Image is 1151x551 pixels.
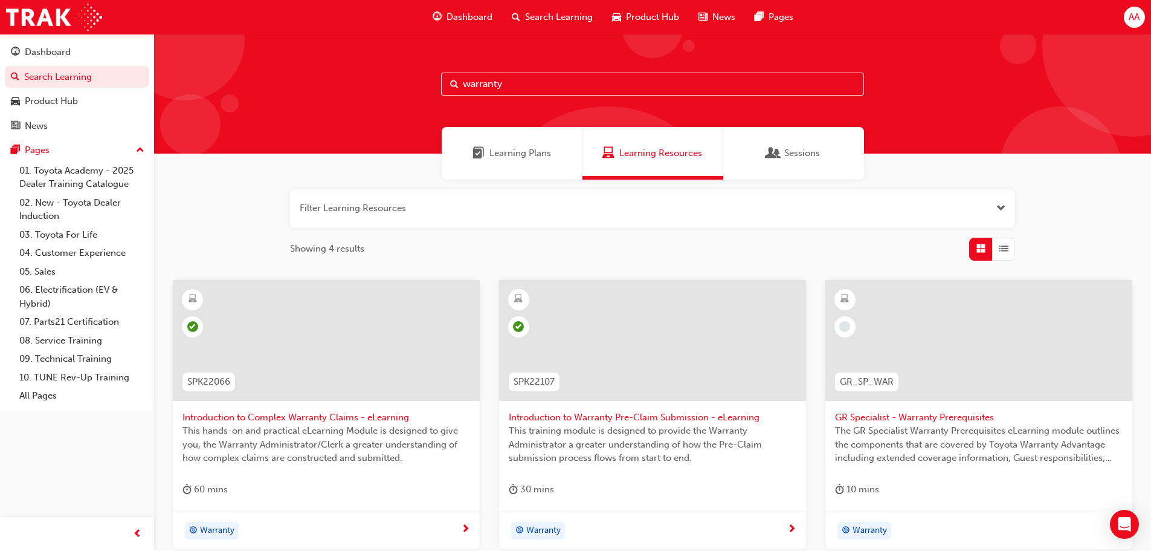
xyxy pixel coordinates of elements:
[755,10,764,25] span: pages-icon
[200,524,234,538] span: Warranty
[133,527,142,542] span: prev-icon
[509,482,554,497] div: 30 mins
[290,242,364,256] span: Showing 4 results
[602,146,614,160] span: Learning Resources
[767,146,779,160] span: Sessions
[515,523,524,539] span: target-icon
[5,115,149,137] a: News
[825,280,1132,550] a: GR_SP_WARGR Specialist - Warranty PrerequisitesThe GR Specialist Warranty Prerequisites eLearning...
[11,145,20,156] span: pages-icon
[1129,10,1140,24] span: AA
[526,524,561,538] span: Warranty
[612,10,621,25] span: car-icon
[25,94,78,108] div: Product Hub
[15,281,149,313] a: 06. Electrification (EV & Hybrid)
[835,411,1123,425] span: GR Specialist - Warranty Prerequisites
[602,5,689,30] a: car-iconProduct Hub
[461,524,470,535] span: next-icon
[835,482,879,497] div: 10 mins
[15,161,149,194] a: 01. Toyota Academy - 2025 Dealer Training Catalogue
[698,10,708,25] span: news-icon
[187,375,230,389] span: SPK22066
[182,411,470,425] span: Introduction to Complex Warranty Claims - eLearning
[619,146,702,160] span: Learning Resources
[5,39,149,139] button: DashboardSearch LearningProduct HubNews
[442,127,582,180] a: Learning PlansLearning Plans
[5,41,149,64] a: Dashboard
[525,10,593,24] span: Search Learning
[5,90,149,112] a: Product Hub
[840,375,894,389] span: GR_SP_WAR
[996,201,1005,215] button: Open the filter
[173,280,480,550] a: SPK22066Introduction to Complex Warranty Claims - eLearningThis hands-on and practical eLearning ...
[182,482,192,497] span: duration-icon
[853,524,887,538] span: Warranty
[15,386,149,405] a: All Pages
[835,482,844,497] span: duration-icon
[5,139,149,161] button: Pages
[15,331,149,350] a: 08. Service Training
[6,4,102,31] img: Trak
[182,424,470,465] span: This hands-on and practical eLearning Module is designed to give you, the Warranty Administrator/...
[513,321,524,332] span: learningRecordVerb_COMPLETE-icon
[512,10,520,25] span: search-icon
[441,73,864,96] input: Search...
[11,47,20,58] span: guage-icon
[1110,510,1139,539] div: Open Intercom Messenger
[839,321,850,332] span: learningRecordVerb_NONE-icon
[15,262,149,281] a: 05. Sales
[489,146,551,160] span: Learning Plans
[423,5,502,30] a: guage-iconDashboard
[514,375,555,389] span: SPK22107
[450,77,459,91] span: Search
[15,244,149,262] a: 04. Customer Experience
[787,524,796,535] span: next-icon
[840,292,849,307] span: learningResourceType_ELEARNING-icon
[15,350,149,368] a: 09. Technical Training
[723,127,864,180] a: SessionsSessions
[11,96,20,107] span: car-icon
[745,5,803,30] a: pages-iconPages
[626,10,679,24] span: Product Hub
[835,424,1123,465] span: The GR Specialist Warranty Prerequisites eLearning module outlines the components that are covere...
[712,10,735,24] span: News
[25,119,48,133] div: News
[509,424,796,465] span: This training module is designed to provide the Warranty Administrator a greater understanding of...
[187,321,198,332] span: learningRecordVerb_COMPLETE-icon
[502,5,602,30] a: search-iconSearch Learning
[509,482,518,497] span: duration-icon
[189,292,197,307] span: learningResourceType_ELEARNING-icon
[769,10,793,24] span: Pages
[499,280,806,550] a: SPK22107Introduction to Warranty Pre-Claim Submission - eLearningThis training module is designed...
[447,10,492,24] span: Dashboard
[582,127,723,180] a: Learning ResourcesLearning Resources
[25,143,50,157] div: Pages
[976,242,985,256] span: Grid
[472,146,485,160] span: Learning Plans
[689,5,745,30] a: news-iconNews
[11,72,19,83] span: search-icon
[189,523,198,539] span: target-icon
[509,411,796,425] span: Introduction to Warranty Pre-Claim Submission - eLearning
[433,10,442,25] span: guage-icon
[182,482,228,497] div: 60 mins
[11,121,20,132] span: news-icon
[25,45,71,59] div: Dashboard
[999,242,1008,256] span: List
[1124,7,1145,28] button: AA
[15,194,149,226] a: 02. New - Toyota Dealer Induction
[15,368,149,387] a: 10. TUNE Rev-Up Training
[514,292,523,307] span: learningResourceType_ELEARNING-icon
[842,523,850,539] span: target-icon
[15,313,149,331] a: 07. Parts21 Certification
[15,226,149,244] a: 03. Toyota For Life
[784,146,820,160] span: Sessions
[5,66,149,88] a: Search Learning
[136,143,144,158] span: up-icon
